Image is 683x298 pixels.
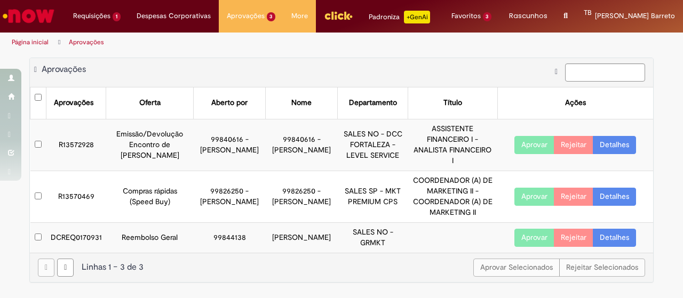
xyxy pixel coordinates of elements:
[593,229,636,247] a: Detalhes
[565,98,586,108] div: Ações
[338,222,408,252] td: SALES NO - GRMKT
[291,98,312,108] div: Nome
[12,38,49,46] a: Página inicial
[227,11,265,21] span: Aprovações
[338,119,408,171] td: SALES NO - DCC FORTALEZA - LEVEL SERVICE
[554,188,593,206] button: Rejeitar
[408,171,498,222] td: COORDENADOR (A) DE MARKETING II - COORDENADOR (A) DE MARKETING II
[38,261,645,273] div: Linhas 1 − 3 de 3
[555,68,563,76] i: Mostrar filtros para: Suas Solicitações
[46,171,106,222] td: R13570469
[554,136,593,154] button: Rejeitar
[211,98,248,108] div: Aberto por
[593,188,636,206] a: Detalhes
[443,98,462,108] div: Título
[194,171,266,222] td: 99826250 - [PERSON_NAME]
[509,11,547,21] span: Rascunhos
[139,98,161,108] div: Oferta
[266,222,338,252] td: [PERSON_NAME]
[137,11,211,21] span: Despesas Corporativas
[8,33,447,52] ul: Trilhas de página
[514,229,554,247] button: Aprovar
[73,11,110,21] span: Requisições
[194,119,266,171] td: 99840616 - [PERSON_NAME]
[291,11,308,21] span: More
[514,188,554,206] button: Aprovar
[408,119,498,171] td: ASSISTENTE FINANCEIRO I - ANALISTA FINANCEIRO I
[338,171,408,222] td: SALES SP - MKT PREMIUM CPS
[54,98,93,108] div: Aprovações
[595,11,675,20] span: [PERSON_NAME] Barreto
[266,119,338,171] td: 99840616 - [PERSON_NAME]
[46,87,106,119] th: Aprovações
[69,38,104,46] a: Aprovações
[554,229,593,247] button: Rejeitar
[451,11,481,21] span: Favoritos
[42,64,86,75] span: Aprovações
[514,136,554,154] button: Aprovar
[349,98,397,108] div: Departamento
[113,12,121,21] span: 1
[483,12,492,21] span: 3
[106,222,194,252] td: Reembolso Geral
[584,8,592,17] span: TB
[507,11,547,21] a: Rascunhos
[266,171,338,222] td: 99826250 - [PERSON_NAME]
[1,5,56,27] img: ServiceNow
[369,11,430,23] div: Padroniza
[324,7,353,23] img: click_logo_yellow_360x200.png
[404,11,430,23] p: +GenAi
[46,222,106,252] td: DCREQ0170931
[194,222,266,252] td: 99844138
[106,171,194,222] td: Compras rápidas (Speed Buy)
[593,136,636,154] a: Detalhes
[267,12,276,21] span: 3
[106,119,194,171] td: Emissão/Devolução Encontro de [PERSON_NAME]
[46,119,106,171] td: R13572928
